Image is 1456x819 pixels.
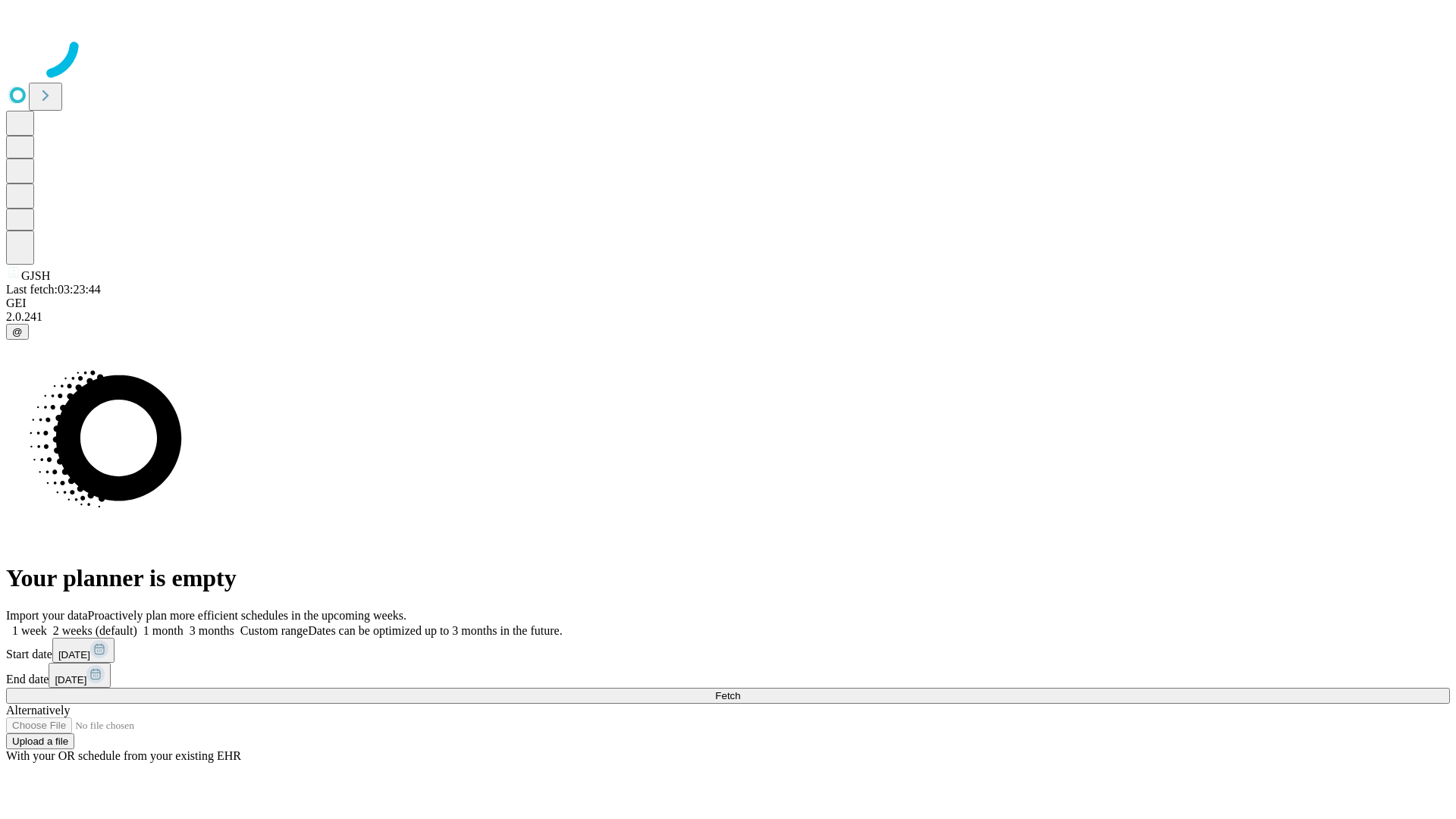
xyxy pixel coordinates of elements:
[240,624,308,637] span: Custom range
[143,624,184,637] span: 1 month
[6,688,1450,704] button: Fetch
[6,663,1450,688] div: End date
[715,690,740,701] span: Fetch
[12,326,23,337] span: @
[21,269,50,282] span: GJSH
[6,733,74,749] button: Upload a file
[6,283,101,296] span: Last fetch: 03:23:44
[6,564,1450,592] h1: Your planner is empty
[6,609,88,622] span: Import your data
[308,624,562,637] span: Dates can be optimized up to 3 months in the future.
[190,624,234,637] span: 3 months
[49,663,111,688] button: [DATE]
[12,624,47,637] span: 1 week
[6,324,29,340] button: @
[88,609,406,622] span: Proactively plan more efficient schedules in the upcoming weeks.
[6,749,241,762] span: With your OR schedule from your existing EHR
[58,649,90,661] span: [DATE]
[6,638,1450,663] div: Start date
[53,624,137,637] span: 2 weeks (default)
[55,674,86,686] span: [DATE]
[6,297,1450,310] div: GEI
[52,638,115,663] button: [DATE]
[6,704,70,717] span: Alternatively
[6,310,1450,324] div: 2.0.241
